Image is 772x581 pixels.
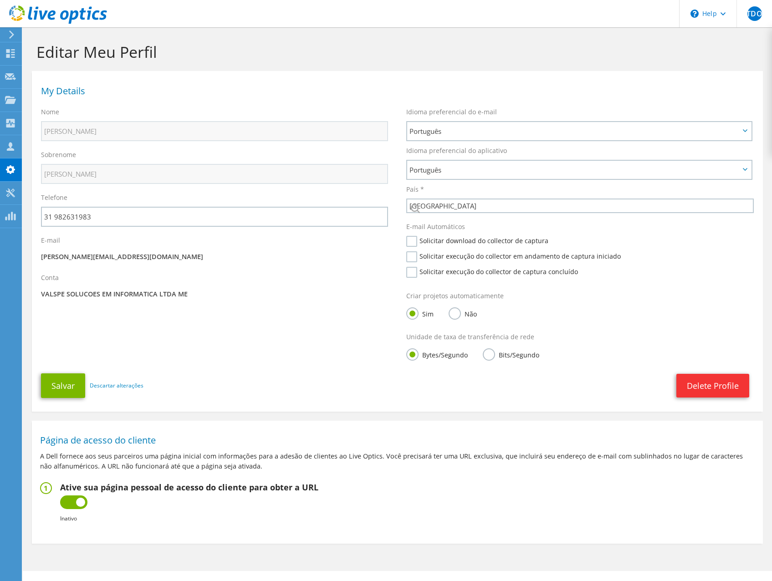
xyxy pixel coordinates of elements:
[41,373,85,398] button: Salvar
[40,451,755,471] p: A Dell fornece aos seus parceiros uma página inicial com informações para a adesão de clientes ao...
[41,236,60,245] label: E-mail
[90,381,143,391] a: Descartar alterações
[406,348,468,360] label: Bytes/Segundo
[41,193,67,202] label: Telefone
[690,10,699,18] svg: \n
[406,236,548,247] label: Solicitar download do collector de captura
[41,87,749,96] h1: My Details
[409,164,740,175] span: Português
[406,185,424,194] label: País *
[41,252,388,262] p: [PERSON_NAME][EMAIL_ADDRESS][DOMAIN_NAME]
[483,348,539,360] label: Bits/Segundo
[406,332,534,341] label: Unidade de taxa de transferência de rede
[409,126,740,137] span: Português
[60,515,77,522] b: Inativo
[406,222,465,231] label: E-mail Automáticos
[41,273,59,282] label: Conta
[406,267,578,278] label: Solicitar execução do collector de captura concluído
[406,146,507,155] label: Idioma preferencial do aplicativo
[406,307,434,319] label: Sim
[676,374,749,398] a: Delete Profile
[36,42,754,61] h1: Editar Meu Perfil
[406,291,504,301] label: Criar projetos automaticamente
[60,482,318,492] h2: Ative sua página pessoal de acesso do cliente para obter a URL
[449,307,477,319] label: Não
[747,6,762,21] span: JTDOJ
[406,251,621,262] label: Solicitar execução do collector em andamento de captura iniciado
[41,107,59,117] label: Nome
[41,289,388,299] p: VALSPE SOLUCOES EM INFORMATICA LTDA ME
[40,436,750,445] h1: Página de acesso do cliente
[41,150,76,159] label: Sobrenome
[406,107,497,117] label: Idioma preferencial do e-mail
